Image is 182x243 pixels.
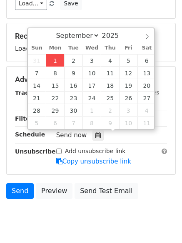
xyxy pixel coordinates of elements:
span: October 2, 2025 [101,104,119,117]
span: September 28, 2025 [28,104,46,117]
span: September 7, 2025 [28,67,46,79]
span: Sat [137,45,156,51]
span: September 20, 2025 [137,79,156,92]
span: Wed [82,45,101,51]
a: Preview [36,183,72,199]
label: Add unsubscribe link [65,147,126,156]
span: September 27, 2025 [137,92,156,104]
span: October 9, 2025 [101,117,119,129]
span: September 13, 2025 [137,67,156,79]
span: Sun [28,45,46,51]
span: October 7, 2025 [64,117,82,129]
span: September 2, 2025 [64,54,82,67]
div: Loading... [15,32,167,53]
span: September 3, 2025 [82,54,101,67]
span: September 6, 2025 [137,54,156,67]
h5: Advanced [15,75,167,84]
span: September 25, 2025 [101,92,119,104]
span: September 10, 2025 [82,67,101,79]
h5: Recipients [15,32,167,41]
span: October 10, 2025 [119,117,137,129]
strong: Unsubscribe [15,148,56,155]
span: October 5, 2025 [28,117,46,129]
span: Thu [101,45,119,51]
span: September 15, 2025 [46,79,64,92]
span: Tue [64,45,82,51]
a: Send [6,183,34,199]
span: September 24, 2025 [82,92,101,104]
span: September 4, 2025 [101,54,119,67]
span: September 17, 2025 [82,79,101,92]
input: Year [100,32,130,40]
strong: Schedule [15,131,45,138]
span: September 19, 2025 [119,79,137,92]
span: September 23, 2025 [64,92,82,104]
span: October 11, 2025 [137,117,156,129]
span: October 6, 2025 [46,117,64,129]
span: September 29, 2025 [46,104,64,117]
span: September 26, 2025 [119,92,137,104]
span: September 30, 2025 [64,104,82,117]
span: October 4, 2025 [137,104,156,117]
iframe: Chat Widget [140,203,182,243]
a: Send Test Email [75,183,138,199]
span: September 14, 2025 [28,79,46,92]
span: September 5, 2025 [119,54,137,67]
span: August 31, 2025 [28,54,46,67]
span: Fri [119,45,137,51]
span: September 16, 2025 [64,79,82,92]
strong: Tracking [15,89,43,96]
span: October 3, 2025 [119,104,137,117]
span: September 1, 2025 [46,54,64,67]
span: September 22, 2025 [46,92,64,104]
strong: Filters [15,115,36,122]
span: October 8, 2025 [82,117,101,129]
span: September 9, 2025 [64,67,82,79]
span: September 21, 2025 [28,92,46,104]
span: September 11, 2025 [101,67,119,79]
span: September 18, 2025 [101,79,119,92]
span: October 1, 2025 [82,104,101,117]
span: Send now [56,131,87,139]
span: September 12, 2025 [119,67,137,79]
span: Mon [46,45,64,51]
span: September 8, 2025 [46,67,64,79]
a: Copy unsubscribe link [56,158,131,165]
